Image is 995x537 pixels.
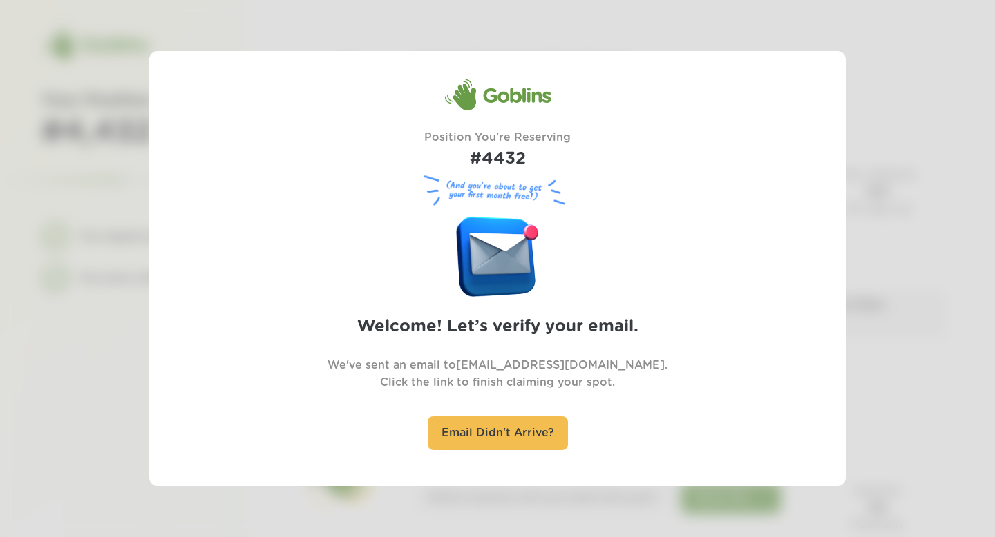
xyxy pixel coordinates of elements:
[418,172,577,210] figure: (And you’re about to get your first month free!)
[424,129,571,172] div: Position You're Reserving
[444,79,551,112] div: Goblins
[428,416,568,450] div: Email Didn't Arrive?
[357,314,638,340] h2: Welcome! Let’s verify your email.
[328,357,667,391] p: We've sent an email to [EMAIL_ADDRESS][DOMAIN_NAME] . Click the link to finish claiming your spot.
[424,146,571,172] h1: #4432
